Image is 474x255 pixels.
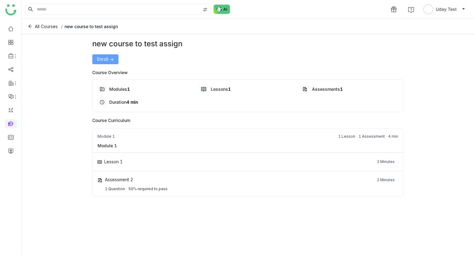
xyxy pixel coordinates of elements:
[128,186,168,191] div: 50% required to pass
[5,4,16,15] img: logo
[203,7,208,12] img: search-type.svg
[61,24,63,29] span: /
[211,86,228,92] span: Lessons
[127,99,138,105] span: 4 min
[100,87,105,92] img: type
[92,69,404,76] div: Course Overview
[408,7,414,13] img: help.svg
[104,159,123,164] div: Lesson 1
[228,86,231,92] span: 1
[201,87,206,92] img: type
[27,22,59,31] button: All Courses
[92,38,404,49] div: new course to test assign
[64,24,118,29] span: new course to test assign
[35,23,58,30] span: All Courses
[105,186,125,191] div: 1 Question
[377,177,395,183] div: 2 Minutes
[109,99,127,105] span: Duration
[98,134,115,139] div: Module 1
[377,159,395,165] div: 2 Minutes
[312,86,340,92] span: Assessments
[127,86,130,92] span: 1
[105,177,133,182] div: Assessment 2
[436,6,457,13] span: Uday Test
[423,4,433,14] img: avatar
[93,142,122,149] div: Module 1
[92,117,404,123] div: Course Curriculum
[109,86,127,92] span: Modules
[214,5,230,14] img: ask-buddy-normal.svg
[338,134,398,139] div: 1 Lesson 1 Assessment 4 min
[92,54,118,64] button: Enroll ->
[98,178,102,183] img: type
[97,56,114,63] span: Enroll ->
[422,4,467,14] button: Uday Test
[340,86,343,92] span: 1
[98,160,102,164] img: type
[302,87,307,92] img: type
